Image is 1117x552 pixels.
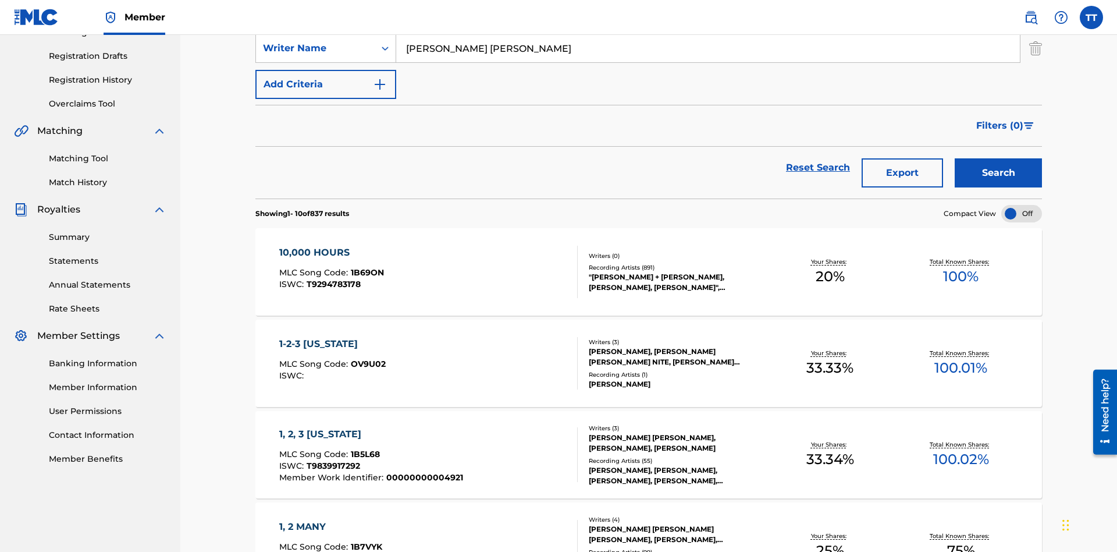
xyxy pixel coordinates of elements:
button: Search [955,158,1042,187]
span: MLC Song Code : [279,359,351,369]
span: MLC Song Code : [279,449,351,459]
span: 00000000004921 [386,472,463,483]
p: Your Shares: [811,257,849,266]
span: 1B7VYK [351,542,382,552]
img: help [1054,10,1068,24]
div: User Menu [1080,6,1103,29]
a: Contact Information [49,429,166,441]
span: Filters ( 0 ) [976,119,1023,133]
span: T9839917292 [307,461,360,471]
img: expand [152,329,166,343]
a: Banking Information [49,358,166,370]
iframe: Chat Widget [1059,496,1117,552]
span: Member Work Identifier : [279,472,386,483]
span: 100.02 % [933,449,989,470]
span: 1B69ON [351,267,384,278]
a: 1-2-3 [US_STATE]MLC Song Code:OV9U02ISWC:Writers (3)[PERSON_NAME], [PERSON_NAME] [PERSON_NAME] NI... [255,320,1042,407]
div: Writers ( 4 ) [589,515,764,524]
div: Recording Artists ( 55 ) [589,457,764,465]
img: Matching [14,124,29,138]
a: Overclaims Tool [49,98,166,110]
div: 1, 2 MANY [279,520,382,534]
span: 33.34 % [806,449,854,470]
button: Filters (0) [969,111,1042,140]
div: [PERSON_NAME] [PERSON_NAME] [PERSON_NAME], [PERSON_NAME], [PERSON_NAME] [589,524,764,545]
p: Total Known Shares: [930,440,992,449]
img: MLC Logo [14,9,59,26]
a: Summary [49,231,166,243]
a: 10,000 HOURSMLC Song Code:1B69ONISWC:T9294783178Writers (0)Recording Artists (891)"[PERSON_NAME] ... [255,228,1042,316]
span: 1B5L68 [351,449,380,459]
a: Annual Statements [49,279,166,291]
span: Member [124,10,165,24]
a: Matching Tool [49,153,166,165]
span: 20 % [816,266,845,287]
div: 1, 2, 3 [US_STATE] [279,427,463,441]
span: Royalties [37,203,80,217]
div: Help [1050,6,1073,29]
a: Match History [49,176,166,189]
a: User Permissions [49,405,166,417]
div: 1-2-3 [US_STATE] [279,337,386,351]
a: Member Benefits [49,453,166,465]
div: Writers ( 0 ) [589,252,764,260]
p: Total Known Shares: [930,349,992,358]
p: Your Shares: [811,532,849,540]
div: "[PERSON_NAME] + [PERSON_NAME], [PERSON_NAME], [PERSON_NAME]", [PERSON_NAME] + [PERSON_NAME] & [P... [589,272,764,293]
span: Compact View [944,208,996,219]
img: Royalties [14,203,28,217]
img: Delete Criterion [1029,34,1042,63]
img: Top Rightsholder [104,10,118,24]
img: Member Settings [14,329,28,343]
span: 100 % [943,266,979,287]
button: Add Criteria [255,70,396,99]
span: MLC Song Code : [279,542,351,552]
span: 100.01 % [934,358,987,378]
div: [PERSON_NAME] [PERSON_NAME], [PERSON_NAME], [PERSON_NAME] [589,433,764,454]
a: Registration History [49,74,166,86]
img: filter [1024,122,1034,129]
span: ISWC : [279,461,307,471]
img: expand [152,124,166,138]
img: search [1024,10,1038,24]
a: Rate Sheets [49,303,166,315]
p: Your Shares: [811,349,849,358]
span: ISWC : [279,279,307,289]
p: Total Known Shares: [930,532,992,540]
img: expand [152,203,166,217]
div: Writers ( 3 ) [589,424,764,433]
span: OV9U02 [351,359,386,369]
button: Export [862,158,943,187]
span: Matching [37,124,83,138]
div: [PERSON_NAME], [PERSON_NAME] [PERSON_NAME] NITE, [PERSON_NAME] [PERSON_NAME] [589,346,764,367]
a: 1, 2, 3 [US_STATE]MLC Song Code:1B5L68ISWC:T9839917292Member Work Identifier:00000000004921Writer... [255,411,1042,498]
div: Recording Artists ( 1 ) [589,370,764,379]
div: Drag [1062,508,1069,543]
span: ISWC : [279,370,307,381]
p: Your Shares: [811,440,849,449]
span: 33.33 % [806,358,853,378]
div: [PERSON_NAME], [PERSON_NAME], [PERSON_NAME], [PERSON_NAME], [PERSON_NAME], [PERSON_NAME], [PERSON... [589,465,764,486]
a: Public Search [1019,6,1043,29]
div: 10,000 HOURS [279,246,384,260]
div: Recording Artists ( 891 ) [589,263,764,272]
span: Member Settings [37,329,120,343]
span: MLC Song Code : [279,267,351,278]
p: Showing 1 - 10 of 837 results [255,208,349,219]
div: Writers ( 3 ) [589,338,764,346]
a: Member Information [49,381,166,394]
iframe: Resource Center [1084,365,1117,461]
div: [PERSON_NAME] [589,379,764,390]
img: 9d2ae6d4665cec9f34b9.svg [373,77,387,91]
div: Writer Name [263,41,368,55]
a: Registration Drafts [49,50,166,62]
a: Statements [49,255,166,267]
p: Total Known Shares: [930,257,992,266]
a: Reset Search [780,155,856,181]
span: T9294783178 [307,279,361,289]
